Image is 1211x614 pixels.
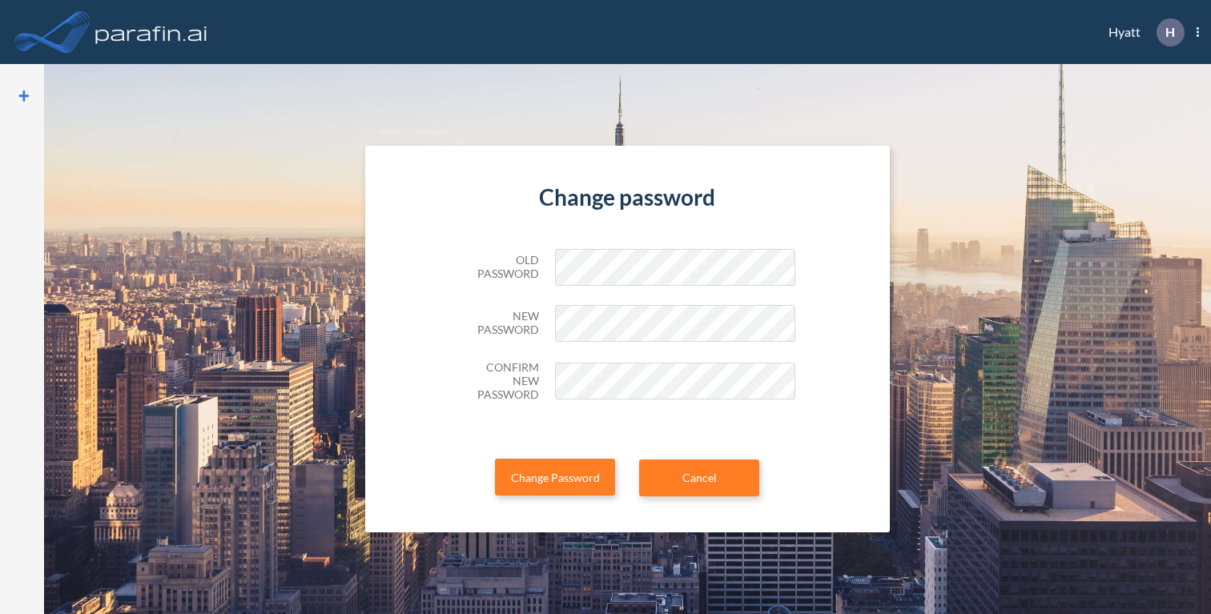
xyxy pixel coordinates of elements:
p: H [1165,25,1175,39]
button: Change Password [495,459,615,496]
img: logo [92,16,211,48]
h4: Change password [459,184,795,211]
h5: Old Password [459,254,539,281]
div: Hyatt [1084,18,1199,46]
a: Cancel [639,459,759,496]
h5: Confirm New Password [459,361,539,401]
h5: New Password [459,310,539,337]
